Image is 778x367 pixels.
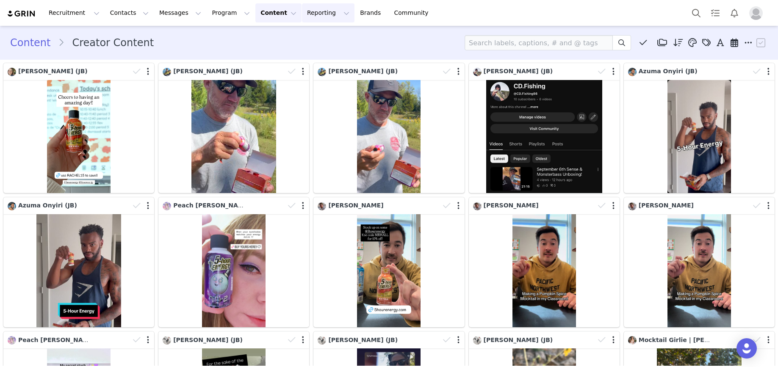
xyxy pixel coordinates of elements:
[484,202,539,209] span: [PERSON_NAME]
[318,336,326,345] img: ac0a23f2-d40e-4fa1-a6c5-a4c432dcfbce.jpg
[355,3,388,22] a: Brands
[18,337,110,343] span: Peach [PERSON_NAME] (JB)
[639,202,694,209] span: [PERSON_NAME]
[44,3,105,22] button: Recruitment
[473,68,482,76] img: 9897e4f6-efd8-494e-838d-4b3f389771d1.jpg
[207,3,255,22] button: Program
[318,202,326,210] img: e7459f5d-0588-41ae-8384-e04a47a04694.jpg
[628,68,637,76] img: 68ca71c0-5f19-4475-8be7-5cb9664202ef.jpg
[18,202,77,209] span: Azuma Onyiri (JB)
[744,6,771,20] button: Profile
[639,337,748,343] span: Mocktail Girlie | [PERSON_NAME]
[639,68,698,75] span: Azuma Onyiri (JB)
[105,3,154,22] button: Contacts
[154,3,206,22] button: Messages
[302,3,354,22] button: Reporting
[10,35,58,50] a: Content
[725,3,744,22] button: Notifications
[687,3,706,22] button: Search
[484,68,553,75] span: [PERSON_NAME] (JB)
[173,68,243,75] span: [PERSON_NAME] (JB)
[473,202,482,210] img: e7459f5d-0588-41ae-8384-e04a47a04694.jpg
[8,336,16,345] img: f1561d3a-66b2-487a-999e-339087b6160f.jpg
[328,202,383,209] span: [PERSON_NAME]
[328,68,398,75] span: [PERSON_NAME] (JB)
[173,202,265,209] span: Peach [PERSON_NAME] (JB)
[18,68,88,75] span: [PERSON_NAME] (JB)
[465,35,613,50] input: Search labels, captions, # and @ tags
[473,336,482,345] img: ac0a23f2-d40e-4fa1-a6c5-a4c432dcfbce.jpg
[628,336,637,345] img: 5d7b18c8-639b-4d2f-9bff-65031b47b419--s.jpg
[163,68,171,76] img: 2db22101-0430-4473-8119-85496d0fb81b.jpg
[255,3,302,22] button: Content
[7,10,36,18] img: grin logo
[173,337,243,343] span: [PERSON_NAME] (JB)
[163,336,171,345] img: ac0a23f2-d40e-4fa1-a6c5-a4c432dcfbce.jpg
[328,337,398,343] span: [PERSON_NAME] (JB)
[706,3,725,22] a: Tasks
[628,202,637,210] img: e7459f5d-0588-41ae-8384-e04a47a04694.jpg
[8,202,16,210] img: 68ca71c0-5f19-4475-8be7-5cb9664202ef.jpg
[163,202,171,210] img: f1561d3a-66b2-487a-999e-339087b6160f.jpg
[484,337,553,343] span: [PERSON_NAME] (JB)
[318,68,326,76] img: 2db22101-0430-4473-8119-85496d0fb81b.jpg
[8,68,16,76] img: 059fb80e-50b7-4c90-b372-f6c2d5822ddd.jpg
[749,6,763,20] img: placeholder-profile.jpg
[736,338,757,359] div: Open Intercom Messenger
[389,3,437,22] a: Community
